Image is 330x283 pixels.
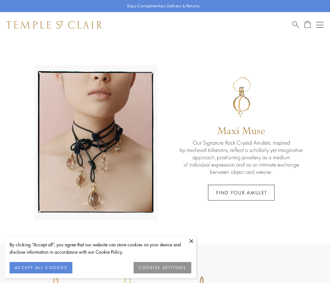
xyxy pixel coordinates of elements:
button: ACCEPT ALL COOKIES [10,262,72,273]
a: Search [292,21,299,29]
button: COOKIES SETTINGS [134,262,191,273]
p: Enjoy Complimentary Delivery & Returns [127,3,200,9]
div: By clicking “Accept all”, you agree that our website can store cookies on your device and disclos... [10,241,191,256]
button: Open navigation [316,21,324,29]
img: Temple St. Clair [6,21,103,29]
a: Open Shopping Bag [304,21,311,29]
